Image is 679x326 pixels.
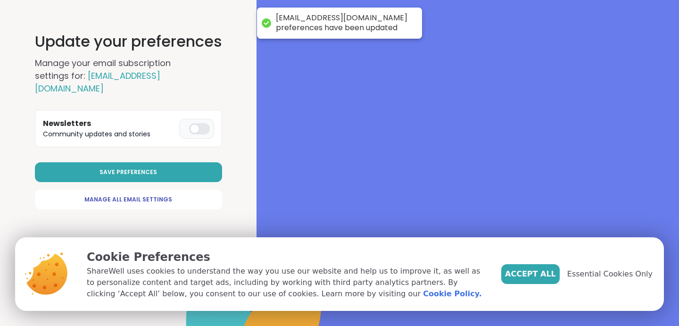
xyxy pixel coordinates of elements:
[35,190,222,209] a: Manage All Email Settings
[567,268,653,280] span: Essential Cookies Only
[423,288,481,300] a: Cookie Policy.
[43,118,175,129] h3: Newsletters
[87,266,486,300] p: ShareWell uses cookies to understand the way you use our website and help us to improve it, as we...
[99,168,157,176] span: Save Preferences
[276,13,413,33] div: [EMAIL_ADDRESS][DOMAIN_NAME] preferences have been updated
[84,195,172,204] span: Manage All Email Settings
[43,129,175,139] p: Community updates and stories
[505,268,556,280] span: Accept All
[87,249,486,266] p: Cookie Preferences
[35,57,205,95] h2: Manage your email subscription settings for:
[35,30,222,53] h1: Update your preferences
[35,70,160,94] span: [EMAIL_ADDRESS][DOMAIN_NAME]
[35,162,222,182] button: Save Preferences
[501,264,560,284] button: Accept All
